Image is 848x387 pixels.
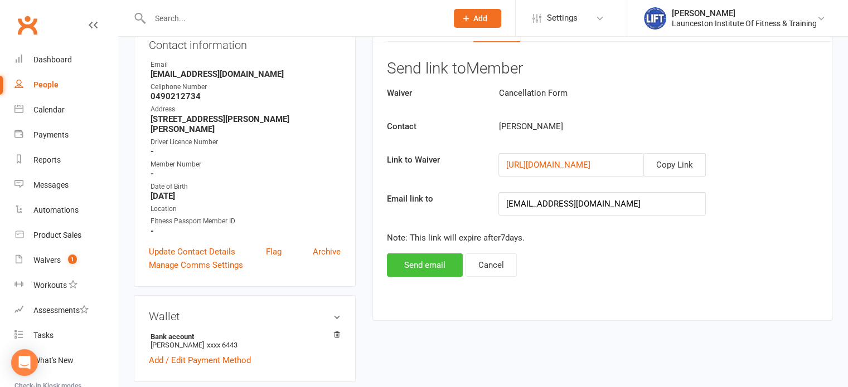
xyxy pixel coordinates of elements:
button: Cancel [466,253,517,277]
strong: [EMAIL_ADDRESS][DOMAIN_NAME] [151,69,341,79]
a: Waivers 1 [14,248,118,273]
div: Cancellation Form [490,86,752,100]
div: Product Sales [33,231,81,239]
a: Update Contact Details [149,245,235,258]
a: Archive [313,245,341,258]
a: Workouts [14,273,118,298]
button: Add [454,9,501,28]
strong: 0490212734 [151,91,341,101]
div: [PERSON_NAME] [490,120,752,133]
div: Open Intercom Messenger [11,349,38,376]
div: Launceston Institute Of Fitness & Training [672,18,817,28]
a: Automations [14,198,118,223]
div: Cellphone Number [151,82,341,92]
h3: Wallet [149,310,341,322]
img: thumb_image1711312309.png [644,7,666,30]
span: 1 [68,254,77,264]
span: xxxx 6443 [207,341,238,349]
div: Driver Licence Number [151,137,341,148]
li: [PERSON_NAME] [149,331,341,351]
strong: [STREET_ADDRESS][PERSON_NAME][PERSON_NAME] [151,114,341,134]
strong: - [151,226,341,236]
p: Note: This link will expire after 7 days. [387,231,818,244]
div: What's New [33,356,74,365]
strong: [DATE] [151,191,341,201]
div: Fitness Passport Member ID [151,216,341,227]
a: Clubworx [13,11,41,39]
a: Manage Comms Settings [149,258,243,272]
div: Waivers [33,256,61,264]
div: Assessments [33,306,89,315]
a: Flag [266,245,282,258]
div: Dashboard [33,55,72,64]
a: Calendar [14,97,118,123]
a: Product Sales [14,223,118,248]
div: People [33,80,59,89]
div: Member Number [151,159,341,170]
span: Add [473,14,487,23]
div: Tasks [33,331,54,340]
div: Messages [33,180,69,189]
h3: Send link to Member [387,60,818,77]
button: Send email [387,253,463,277]
a: Assessments [14,298,118,323]
a: Messages [14,173,118,198]
a: Reports [14,148,118,173]
a: Tasks [14,323,118,348]
div: Address [151,104,341,115]
a: Payments [14,123,118,148]
div: Payments [33,130,69,139]
input: Search... [147,11,439,26]
a: Add / Edit Payment Method [149,354,251,367]
div: [PERSON_NAME] [672,8,817,18]
span: Settings [547,6,578,31]
a: People [14,72,118,97]
div: Date of Birth [151,182,341,192]
a: Dashboard [14,47,118,72]
label: Link to Waiver [379,153,491,166]
div: Location [151,204,341,214]
label: Email link to [379,192,491,205]
div: Reports [33,155,61,164]
label: Waiver [379,86,491,100]
strong: Bank account [151,332,335,341]
a: [URL][DOMAIN_NAME] [506,160,590,170]
a: What's New [14,348,118,373]
strong: - [151,169,341,179]
div: Automations [33,205,79,214]
label: Contact [379,120,491,133]
button: Copy Link [643,153,706,177]
div: Workouts [33,281,67,290]
strong: - [151,146,341,156]
div: Calendar [33,105,65,114]
div: Email [151,60,341,70]
h3: Contact information [149,35,341,51]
